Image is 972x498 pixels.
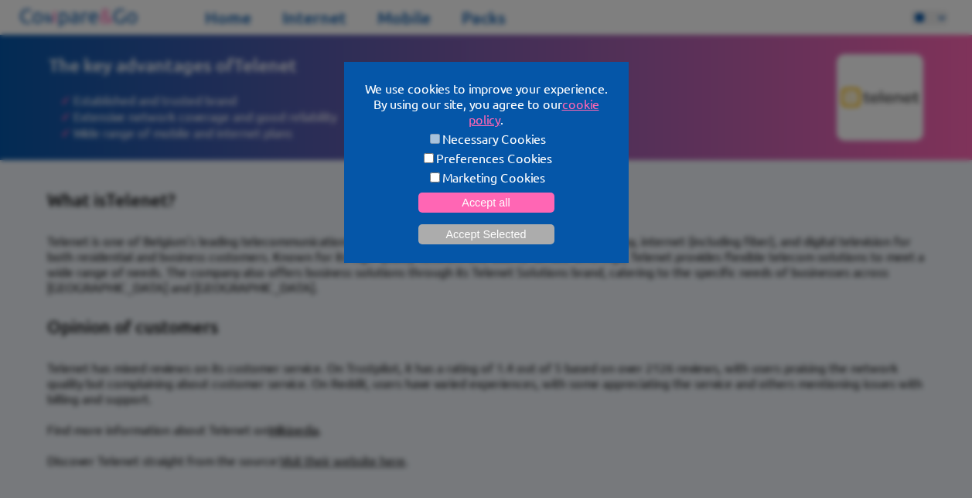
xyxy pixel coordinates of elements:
button: Accept Selected [418,224,554,244]
input: Preferences Cookies [424,153,434,163]
button: Accept all [418,193,554,213]
p: We use cookies to improve your experience. By using our site, you agree to our . [363,80,610,127]
label: Necessary Cookies [363,131,610,146]
input: Marketing Cookies [430,172,440,182]
a: cookie policy [469,96,599,127]
label: Preferences Cookies [363,150,610,165]
input: Necessary Cookies [430,134,440,144]
label: Marketing Cookies [363,169,610,185]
